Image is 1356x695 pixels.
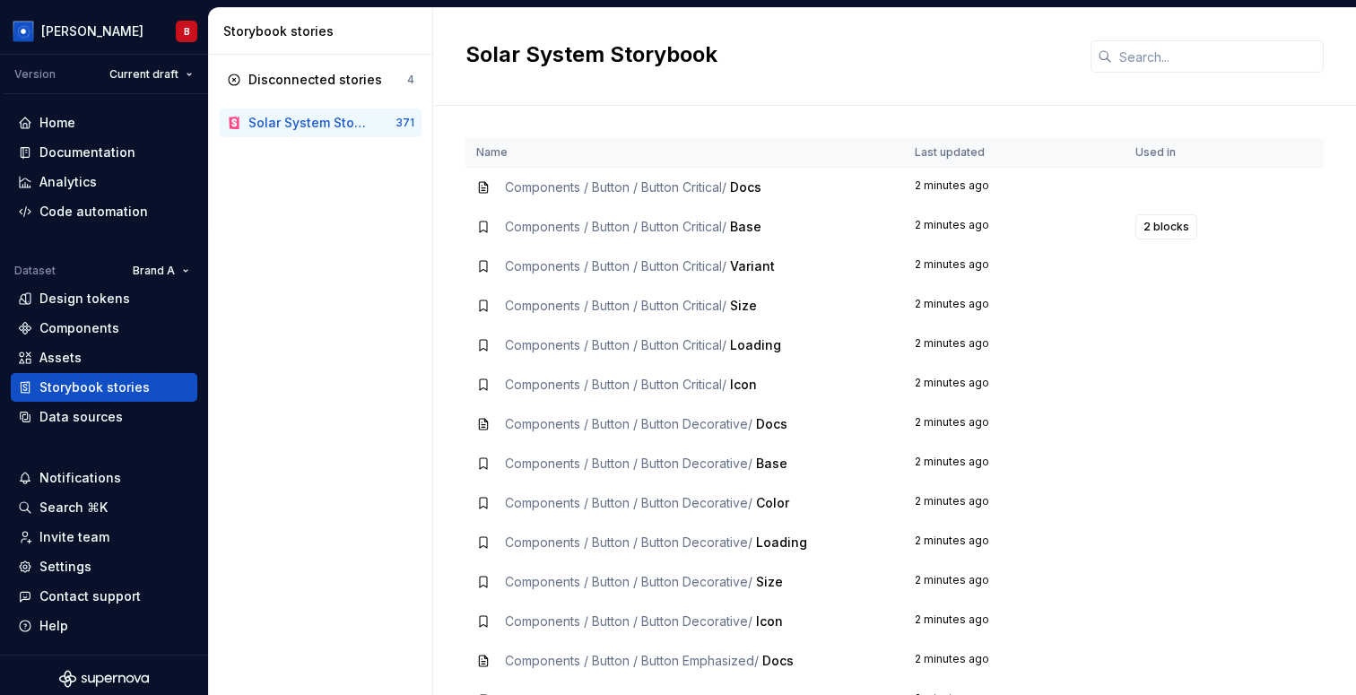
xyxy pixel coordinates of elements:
td: 2 minutes ago [904,602,1125,641]
span: Components / Button / Button Decorative / [505,534,752,550]
a: Solar System Storybook371 [220,109,422,137]
div: 4 [407,73,414,87]
span: Base [730,219,761,234]
button: Contact support [11,582,197,611]
div: Settings [39,558,91,576]
div: Components [39,319,119,337]
span: Components / Button / Button Critical / [505,337,726,352]
th: Last updated [904,138,1125,168]
a: Assets [11,343,197,372]
button: Current draft [101,62,201,87]
a: Code automation [11,197,197,226]
span: Components / Button / Button Critical / [505,377,726,392]
span: 2 blocks [1143,220,1189,234]
div: Dataset [14,264,56,278]
a: Home [11,109,197,137]
a: Components [11,314,197,343]
span: Loading [756,534,807,550]
button: Search ⌘K [11,493,197,522]
span: Components / Button / Button Critical / [505,258,726,274]
a: Documentation [11,138,197,167]
a: Data sources [11,403,197,431]
div: Storybook stories [39,378,150,396]
span: Brand A [133,264,175,278]
div: Analytics [39,173,97,191]
div: Solar System Storybook [248,114,366,132]
span: Components / Button / Button Decorative / [505,613,752,629]
h2: Solar System Storybook [465,40,1069,69]
td: 2 minutes ago [904,365,1125,404]
span: Docs [756,416,787,431]
div: Design tokens [39,290,130,308]
span: Base [756,456,787,471]
span: Icon [756,613,783,629]
a: Settings [11,552,197,581]
input: Search... [1112,40,1324,73]
span: Components / Button / Button Decorative / [505,574,752,589]
td: 2 minutes ago [904,326,1125,365]
td: 2 minutes ago [904,562,1125,602]
span: Components / Button / Button Critical / [505,219,726,234]
svg: Supernova Logo [59,670,149,688]
div: 371 [395,116,414,130]
div: Disconnected stories [248,71,382,89]
div: Storybook stories [223,22,425,40]
td: 2 minutes ago [904,286,1125,326]
button: 2 blocks [1135,214,1197,239]
span: Variant [730,258,775,274]
a: Disconnected stories4 [220,65,422,94]
span: Current draft [109,67,178,82]
th: Name [465,138,904,168]
button: Help [11,612,197,640]
div: Documentation [39,143,135,161]
td: 2 minutes ago [904,641,1125,681]
div: B [184,24,190,39]
span: Icon [730,377,757,392]
div: Contact support [39,587,141,605]
div: Assets [39,349,82,367]
span: Components / Button / Button Decorative / [505,456,752,471]
div: Help [39,617,68,635]
span: Components / Button / Button Emphasized / [505,653,759,668]
div: [PERSON_NAME] [41,22,143,40]
span: Components / Button / Button Critical / [505,298,726,313]
a: Storybook stories [11,373,197,402]
div: Version [14,67,56,82]
img: 049812b6-2877-400d-9dc9-987621144c16.png [13,21,34,42]
th: Used in [1125,138,1248,168]
a: Design tokens [11,284,197,313]
span: Components / Button / Button Decorative / [505,416,752,431]
div: Data sources [39,408,123,426]
div: Search ⌘K [39,499,108,517]
td: 2 minutes ago [904,168,1125,208]
a: Invite team [11,523,197,552]
span: Components / Button / Button Decorative / [505,495,752,510]
td: 2 minutes ago [904,523,1125,562]
span: Docs [762,653,794,668]
div: Home [39,114,75,132]
button: Brand A [125,258,197,283]
div: Invite team [39,528,109,546]
td: 2 minutes ago [904,444,1125,483]
td: 2 minutes ago [904,404,1125,444]
div: Code automation [39,203,148,221]
td: 2 minutes ago [904,483,1125,523]
td: 2 minutes ago [904,247,1125,286]
a: Analytics [11,168,197,196]
div: Notifications [39,469,121,487]
span: Loading [730,337,781,352]
button: Notifications [11,464,197,492]
span: Size [730,298,757,313]
td: 2 minutes ago [904,207,1125,247]
span: Docs [730,179,761,195]
button: [PERSON_NAME]B [4,12,204,50]
span: Color [756,495,789,510]
span: Components / Button / Button Critical / [505,179,726,195]
span: Size [756,574,783,589]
